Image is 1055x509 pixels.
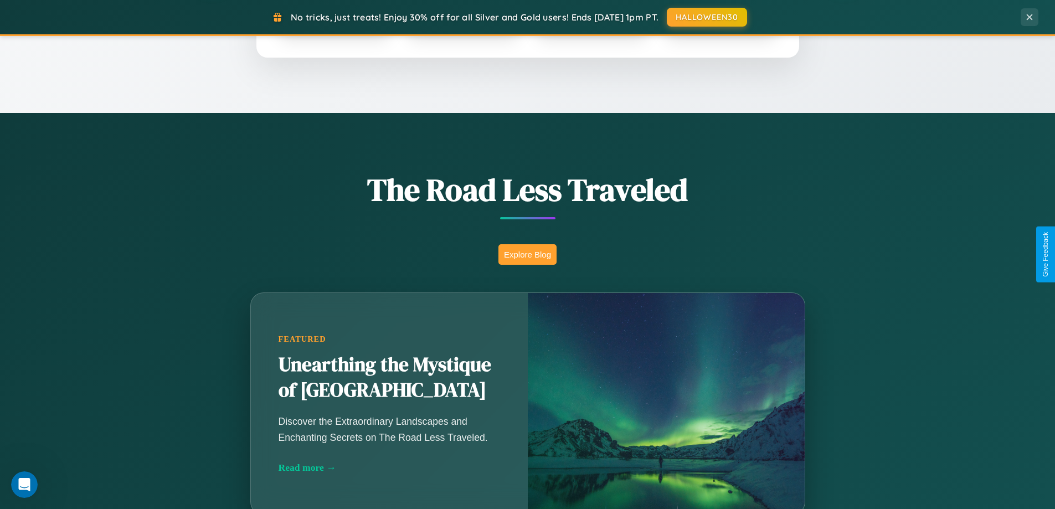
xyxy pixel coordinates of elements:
button: HALLOWEEN30 [667,8,747,27]
h2: Unearthing the Mystique of [GEOGRAPHIC_DATA] [279,352,500,403]
div: Featured [279,335,500,344]
div: Read more → [279,462,500,474]
button: Explore Blog [498,244,557,265]
h1: The Road Less Traveled [195,168,860,211]
div: Give Feedback [1042,232,1049,277]
span: No tricks, just treats! Enjoy 30% off for all Silver and Gold users! Ends [DATE] 1pm PT. [291,12,658,23]
p: Discover the Extraordinary Landscapes and Enchanting Secrets on The Road Less Traveled. [279,414,500,445]
iframe: Intercom live chat [11,471,38,498]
